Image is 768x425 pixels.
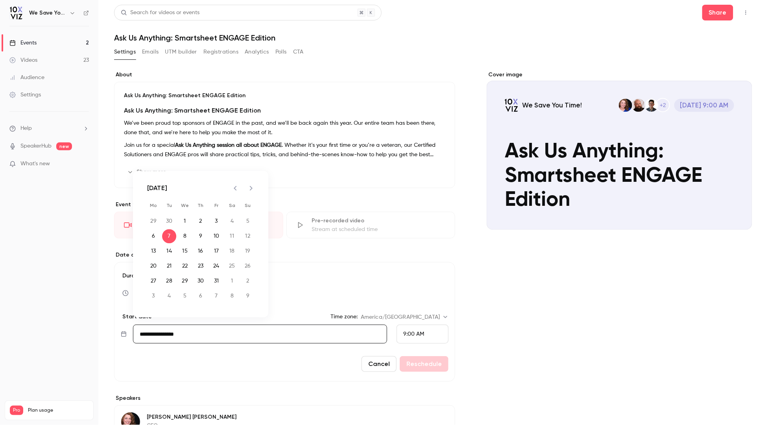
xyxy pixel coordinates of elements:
button: 6 [194,289,208,303]
p: [PERSON_NAME] [PERSON_NAME] [147,413,404,421]
button: 4 [162,289,176,303]
div: America/[GEOGRAPHIC_DATA] [361,313,449,321]
button: 23 [194,259,208,273]
button: 17 [209,244,223,259]
button: Analytics [245,46,269,58]
span: new [56,142,72,150]
button: 10 [209,229,223,244]
button: 2 [241,274,255,288]
button: 8 [225,289,239,303]
button: 30 [194,274,208,288]
label: Date and time [114,251,455,259]
button: 5 [241,214,255,229]
iframe: Noticeable Trigger [79,161,89,168]
span: Help [20,124,32,133]
button: 14 [162,244,176,259]
label: Time zone: [330,313,358,321]
div: [DATE] [147,184,167,193]
h1: Ask Us Anything: Smartsheet ENGAGE Edition [114,33,752,42]
button: Share [702,5,733,20]
button: 4 [225,214,239,229]
span: Thursday [194,198,208,214]
button: 12 [241,229,255,244]
h6: We Save You Time! [29,9,66,17]
button: Polls [275,46,287,58]
label: Cover image [487,71,752,79]
button: 28 [162,274,176,288]
span: Saturday [225,198,239,214]
button: Emails [142,46,159,58]
button: 19 [241,244,255,259]
button: 29 [178,274,192,288]
button: Show more [124,166,171,178]
button: 5 [178,289,192,303]
button: 29 [146,214,161,229]
button: 6 [146,229,161,244]
div: Settings [9,91,41,99]
div: Pre-recorded video [312,217,446,225]
p: We’ve been proud top sponsors of ENGAGE in the past, and we’ll be back again this year. Our entir... [124,118,445,137]
span: Plan usage [28,407,89,414]
button: 9 [241,289,255,303]
button: 27 [146,274,161,288]
button: 7 [162,229,176,244]
div: Videos [9,56,37,64]
span: Tuesday [162,198,176,214]
strong: Ask Us Anything session all about ENGAGE [175,142,282,148]
span: What's new [20,160,50,168]
p: Join us for a special . Whether it’s your first time or you’re a veteran, our Certified Solutione... [124,140,445,159]
img: We Save You Time! [10,7,22,19]
button: 25 [225,259,239,273]
button: 24 [209,259,223,273]
p: Ask Us Anything: Smartsheet ENGAGE Edition [124,92,445,100]
button: 18 [225,244,239,259]
div: Audience [9,74,44,81]
strong: Ask Us Anything: Smartsheet ENGAGE Edition [124,107,261,114]
button: 20 [146,259,161,273]
li: help-dropdown-opener [9,124,89,133]
label: Duration [121,272,449,280]
span: Sunday [241,198,255,214]
button: 11 [225,229,239,244]
span: 9:00 AM [403,331,424,337]
a: SpeakerHub [20,142,52,150]
button: Next month [243,181,259,196]
div: LiveGo live at scheduled time [114,212,283,238]
div: From [397,325,449,344]
button: Previous month [227,181,243,196]
button: 1 [178,214,192,229]
p: Start date [121,313,152,321]
button: 8 [178,229,192,244]
button: 1 [225,274,239,288]
button: 26 [241,259,255,273]
div: Events [9,39,37,47]
label: About [114,71,455,79]
div: Pre-recorded videoStream at scheduled time [286,212,456,238]
button: 21 [162,259,176,273]
button: UTM builder [165,46,197,58]
p: Event type [114,201,455,209]
button: 3 [209,214,223,229]
button: Settings [114,46,136,58]
button: 31 [209,274,223,288]
button: 30 [162,214,176,229]
div: Search for videos or events [121,9,199,17]
span: Wednesday [178,198,192,214]
button: CTA [293,46,304,58]
button: 9 [194,229,208,244]
button: Registrations [203,46,238,58]
div: Stream at scheduled time [312,225,446,233]
button: 13 [146,244,161,259]
button: Cancel [362,356,397,372]
label: Speakers [114,394,455,402]
button: 2 [194,214,208,229]
span: Friday [209,198,223,214]
button: 16 [194,244,208,259]
span: Monday [146,198,161,214]
section: Cover image [487,71,752,230]
button: 7 [209,289,223,303]
button: 22 [178,259,192,273]
button: 15 [178,244,192,259]
span: Pro [10,406,23,415]
button: 3 [146,289,161,303]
